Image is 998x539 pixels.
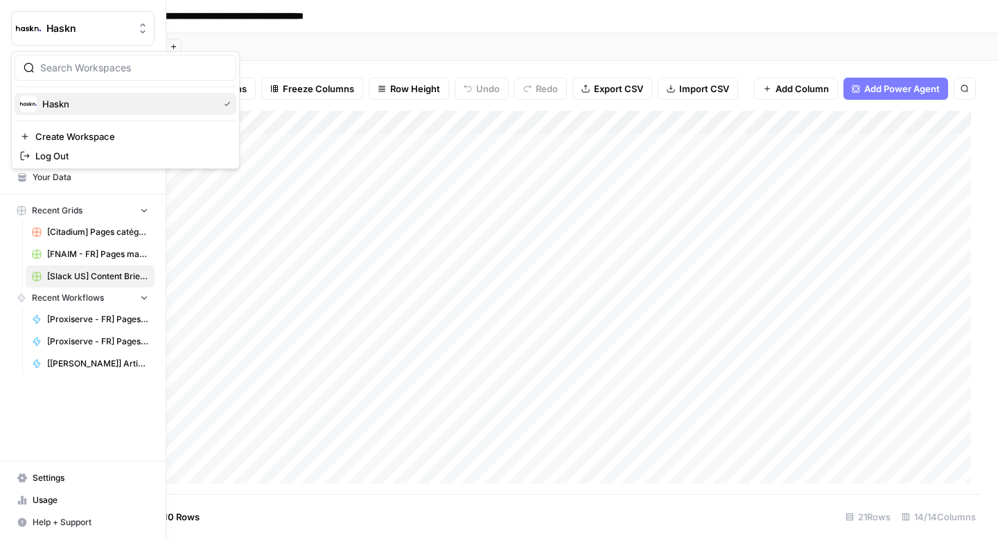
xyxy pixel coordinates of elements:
a: Usage [11,489,155,511]
img: Haskn Logo [20,96,37,112]
span: Your Data [33,171,148,184]
span: Recent Workflows [32,292,104,304]
span: Row Height [390,82,440,96]
img: Haskn Logo [16,16,41,41]
span: Add Power Agent [864,82,940,96]
a: Settings [11,467,155,489]
input: Search Workspaces [40,61,227,75]
a: [Proxiserve - FR] Pages catégories - 800 mots sans FAQ [26,330,155,353]
button: Import CSV [658,78,738,100]
span: [Citadium] Pages catégorie [47,226,148,238]
div: 21 Rows [840,506,896,528]
span: [Slack US] Content Brief & Content Generation - Creation [47,270,148,283]
span: [Proxiserve - FR] Pages catégories - 800 mots sans FAQ [47,335,148,348]
a: [Citadium] Pages catégorie [26,221,155,243]
span: Freeze Columns [283,82,354,96]
a: Log Out [15,146,236,166]
span: Haskn [46,21,130,35]
span: Export CSV [594,82,643,96]
button: Recent Grids [11,200,155,221]
span: Add Column [776,82,829,96]
a: [[PERSON_NAME]] Articles de blog - Créations [26,353,155,375]
span: Create Workspace [35,130,225,143]
a: Create Workspace [15,127,236,146]
span: Recent Grids [32,204,82,217]
a: [Proxiserve - FR] Pages catégories - 1000 mots + FAQ (dernière version) [26,308,155,330]
button: Recent Workflows [11,288,155,308]
button: Help + Support [11,511,155,533]
span: Add 10 Rows [144,510,200,524]
span: Import CSV [679,82,729,96]
span: [FNAIM - FR] Pages maison à vendre + ville - 150-300 mots Grid [47,248,148,260]
span: Usage [33,494,148,506]
button: Freeze Columns [261,78,363,100]
span: Help + Support [33,516,148,529]
button: Add Column [754,78,838,100]
a: [Slack US] Content Brief & Content Generation - Creation [26,265,155,288]
span: Settings [33,472,148,484]
div: 14/14 Columns [896,506,981,528]
button: Undo [455,78,509,100]
span: Haskn [42,97,213,111]
span: Undo [476,82,500,96]
button: Redo [514,78,567,100]
span: Redo [536,82,558,96]
span: Log Out [35,149,225,163]
button: Row Height [369,78,449,100]
div: Workspace: Haskn [11,51,240,169]
a: Your Data [11,166,155,188]
button: Export CSV [572,78,652,100]
button: Workspace: Haskn [11,11,155,46]
span: [Proxiserve - FR] Pages catégories - 1000 mots + FAQ (dernière version) [47,313,148,326]
button: Add Power Agent [843,78,948,100]
span: [[PERSON_NAME]] Articles de blog - Créations [47,357,148,370]
a: [FNAIM - FR] Pages maison à vendre + ville - 150-300 mots Grid [26,243,155,265]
